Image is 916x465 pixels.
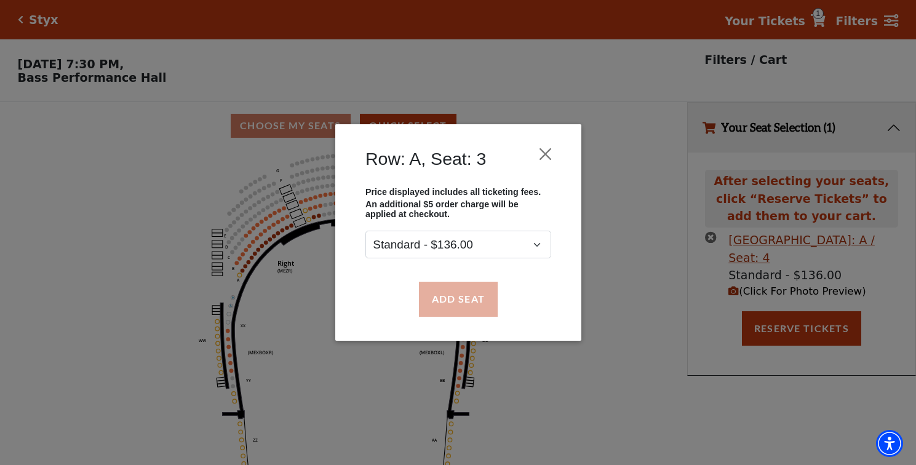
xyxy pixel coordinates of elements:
h4: Row: A, Seat: 3 [365,148,486,169]
button: Add Seat [418,282,497,316]
button: Close [533,143,557,166]
p: An additional $5 order charge will be applied at checkout. [365,200,551,220]
div: Accessibility Menu [876,430,903,457]
p: Price displayed includes all ticketing fees. [365,187,551,197]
